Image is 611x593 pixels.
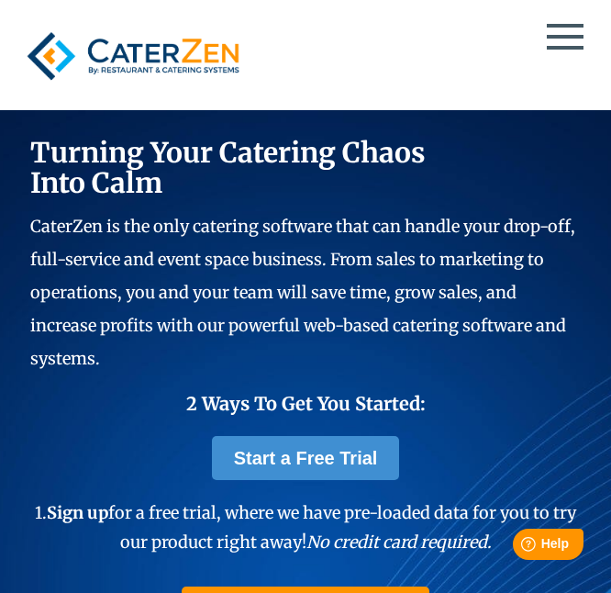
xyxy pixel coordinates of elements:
[47,502,108,523] span: Sign up
[30,216,575,369] span: CaterZen is the only catering software that can handle your drop-off, full-service and event spac...
[212,436,400,480] a: Start a Free Trial
[30,135,426,200] span: Turning Your Catering Chaos Into Calm
[306,531,492,553] em: No credit card required.
[18,21,248,91] img: caterzen
[35,502,576,553] span: 1. for a free trial, where we have pre-loaded data for you to try our product right away!
[186,392,426,415] span: 2 Ways To Get You Started:
[448,521,591,573] iframe: Help widget launcher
